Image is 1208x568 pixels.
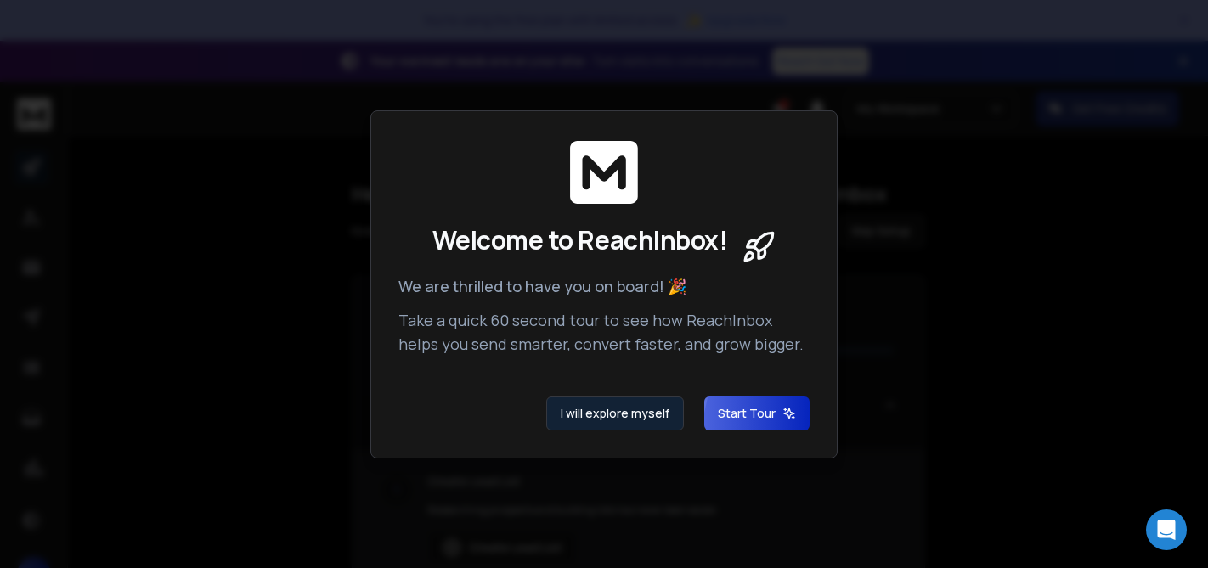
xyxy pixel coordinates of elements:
button: I will explore myself [546,396,684,430]
button: Start Tour [704,396,810,430]
p: We are thrilled to have you on board! 🎉 [398,274,810,298]
span: Start Tour [718,405,796,422]
p: Take a quick 60 second tour to see how ReachInbox helps you send smarter, convert faster, and gro... [398,308,810,356]
span: Welcome to ReachInbox! [432,225,727,256]
div: Open Intercom Messenger [1146,509,1187,550]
